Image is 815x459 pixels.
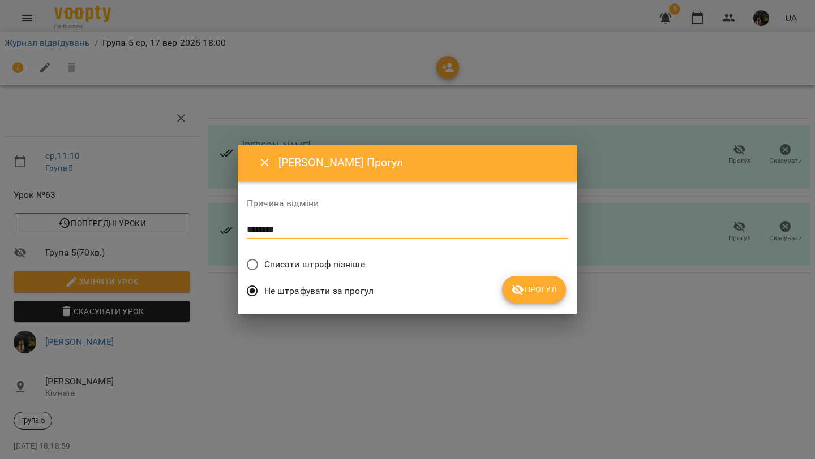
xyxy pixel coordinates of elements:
[264,284,374,298] span: Не штрафувати за прогул
[502,276,566,303] button: Прогул
[511,283,557,296] span: Прогул
[251,149,278,176] button: Close
[264,258,365,271] span: Списати штраф пізніше
[247,199,568,208] label: Причина відміни
[278,154,564,171] h6: [PERSON_NAME] Прогул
